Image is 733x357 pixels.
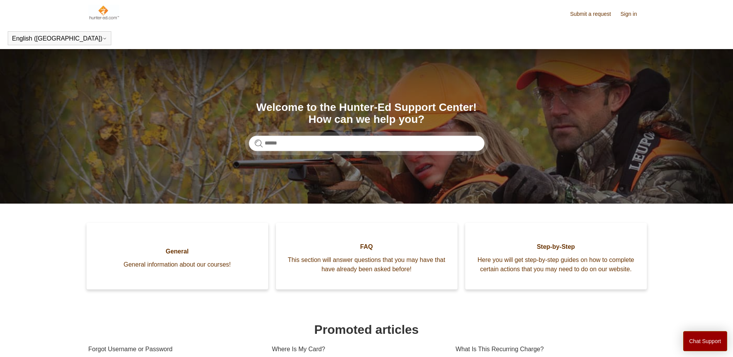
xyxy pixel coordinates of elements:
span: Step-by-Step [477,242,635,252]
a: FAQ This section will answer questions that you may have that have already been asked before! [276,223,457,289]
a: Step-by-Step Here you will get step-by-step guides on how to complete certain actions that you ma... [465,223,647,289]
span: FAQ [287,242,446,252]
input: Search [249,136,485,151]
button: English ([GEOGRAPHIC_DATA]) [12,35,107,42]
a: Submit a request [570,10,619,18]
img: Hunter-Ed Help Center home page [88,5,120,20]
h1: Promoted articles [88,320,645,339]
a: Sign in [621,10,645,18]
a: General General information about our courses! [87,223,268,289]
span: Here you will get step-by-step guides on how to complete certain actions that you may need to do ... [477,255,635,274]
span: General information about our courses! [98,260,257,269]
h1: Welcome to the Hunter-Ed Support Center! How can we help you? [249,102,485,126]
span: This section will answer questions that you may have that have already been asked before! [287,255,446,274]
button: Chat Support [683,331,728,351]
span: General [98,247,257,256]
